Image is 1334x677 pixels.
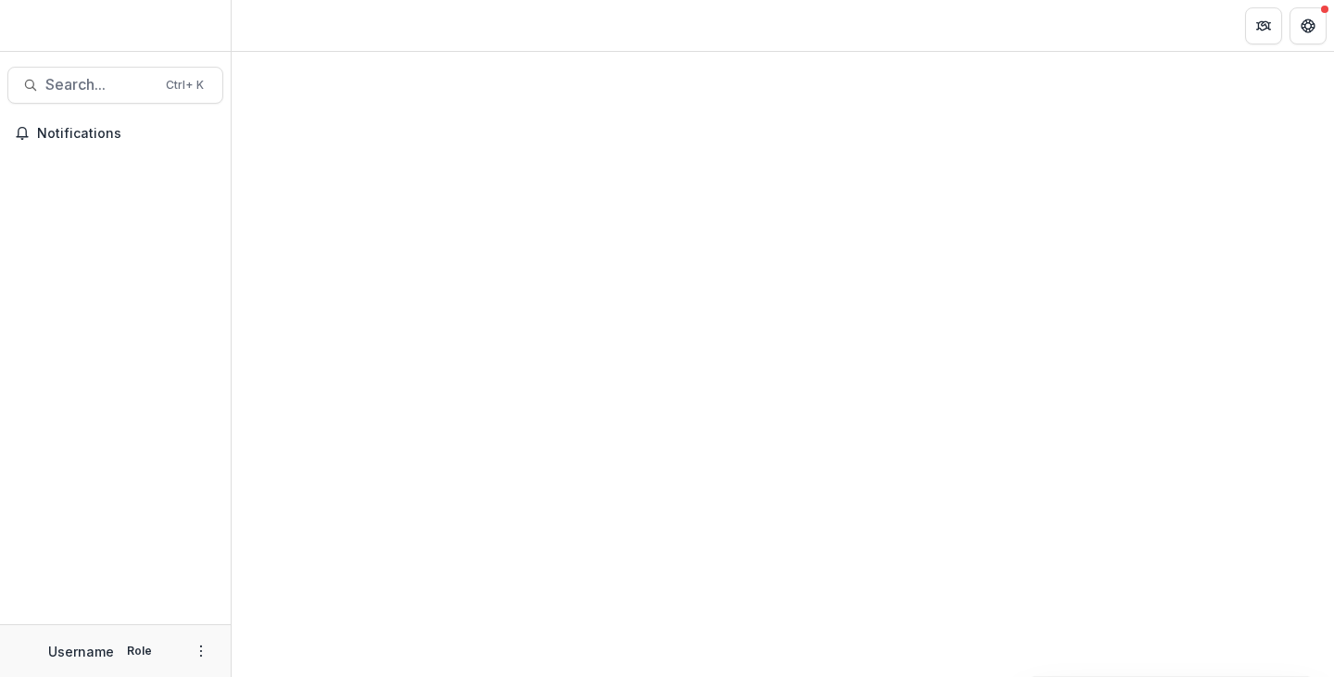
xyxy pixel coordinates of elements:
[162,75,208,95] div: Ctrl + K
[45,76,155,94] span: Search...
[121,643,157,659] p: Role
[48,642,114,661] p: Username
[7,119,223,148] button: Notifications
[37,126,216,142] span: Notifications
[7,67,223,104] button: Search...
[1245,7,1282,44] button: Partners
[1290,7,1327,44] button: Get Help
[190,640,212,662] button: More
